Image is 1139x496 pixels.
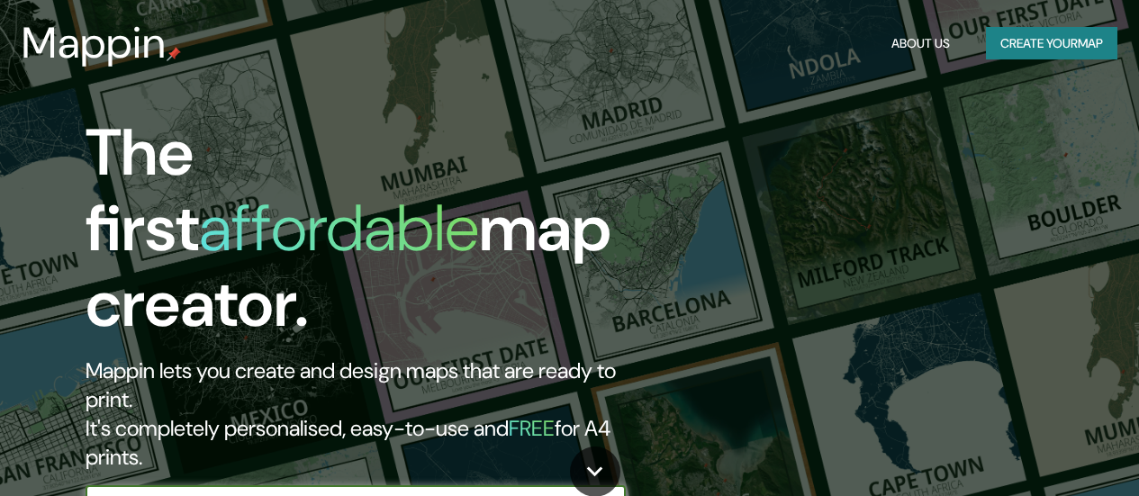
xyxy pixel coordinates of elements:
button: About Us [884,27,957,60]
button: Create yourmap [986,27,1117,60]
h3: Mappin [22,18,167,68]
h1: affordable [199,186,479,270]
h2: Mappin lets you create and design maps that are ready to print. It's completely personalised, eas... [86,356,655,472]
img: mappin-pin [167,47,181,61]
h1: The first map creator. [86,115,655,356]
h5: FREE [509,414,555,442]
